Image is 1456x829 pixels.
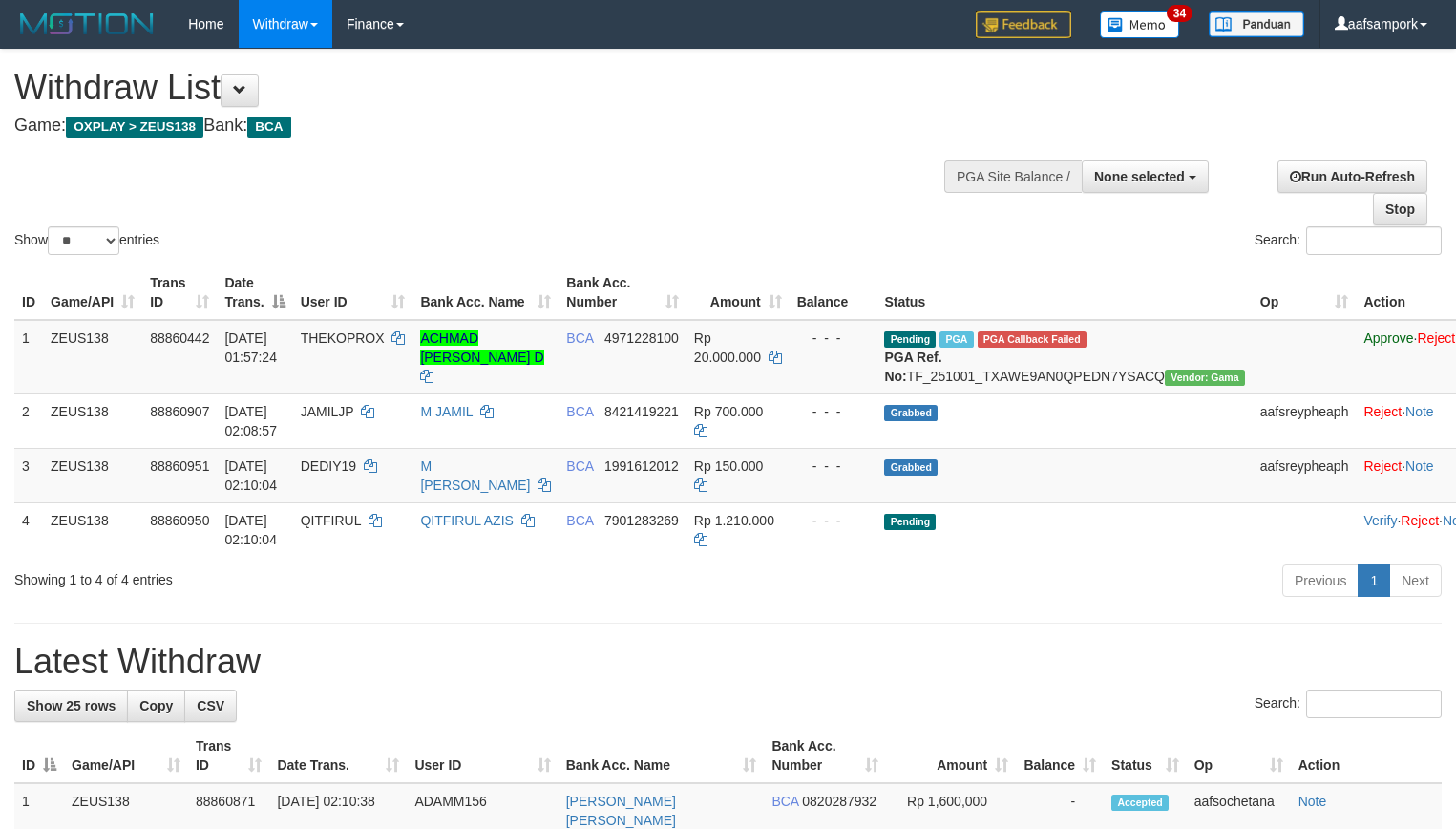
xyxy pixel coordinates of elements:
[150,513,209,528] span: 88860950
[224,458,277,493] span: [DATE] 02:10:04
[301,513,361,528] span: QITFIRUL
[604,330,679,346] span: Copy 4971228100 to clipboard
[978,331,1087,348] span: PGA Error
[1291,729,1442,783] th: Action
[797,402,870,421] div: - - -
[559,729,765,783] th: Bank Acc. Name: activate to sort column ascending
[1111,795,1169,811] span: Accepted
[1253,266,1357,320] th: Op: activate to sort column ascending
[407,729,558,783] th: User ID: activate to sort column ascending
[420,513,514,528] a: QITFIRUL AZIS
[247,117,290,138] span: BCA
[43,320,142,394] td: ZEUS138
[14,393,43,448] td: 2
[142,266,217,320] th: Trans ID: activate to sort column ascending
[884,459,938,476] span: Grabbed
[1373,193,1427,225] a: Stop
[884,405,938,421] span: Grabbed
[884,350,941,384] b: PGA Ref. No:
[14,690,128,722] a: Show 25 rows
[1405,458,1434,474] a: Note
[127,690,185,722] a: Copy
[566,458,593,474] span: BCA
[14,643,1442,681] h1: Latest Withdraw
[301,404,354,419] span: JAMILJP
[420,458,530,493] a: M [PERSON_NAME]
[14,729,64,783] th: ID: activate to sort column descending
[1306,690,1442,718] input: Search:
[1165,370,1245,386] span: Vendor URL: https://trx31.1velocity.biz
[790,266,877,320] th: Balance
[14,117,952,136] h4: Game: Bank:
[150,458,209,474] span: 88860951
[14,502,43,557] td: 4
[43,448,142,502] td: ZEUS138
[269,729,407,783] th: Date Trans.: activate to sort column ascending
[301,458,356,474] span: DEDIY19
[876,266,1252,320] th: Status
[604,458,679,474] span: Copy 1991612012 to clipboard
[1358,564,1390,597] a: 1
[412,266,559,320] th: Bank Acc. Name: activate to sort column ascending
[694,458,763,474] span: Rp 150.000
[224,513,277,547] span: [DATE] 02:10:04
[1405,404,1434,419] a: Note
[1298,794,1327,809] a: Note
[771,794,798,809] span: BCA
[224,330,277,365] span: [DATE] 01:57:24
[797,457,870,476] div: - - -
[217,266,292,320] th: Date Trans.: activate to sort column descending
[1363,404,1402,419] a: Reject
[1282,564,1359,597] a: Previous
[66,117,203,138] span: OXPLAY > ZEUS138
[1389,564,1442,597] a: Next
[1255,690,1442,718] label: Search:
[224,404,277,438] span: [DATE] 02:08:57
[604,404,679,419] span: Copy 8421419221 to clipboard
[566,513,593,528] span: BCA
[976,11,1071,38] img: Feedback.jpg
[1401,513,1439,528] a: Reject
[14,69,952,107] h1: Withdraw List
[293,266,413,320] th: User ID: activate to sort column ascending
[1363,458,1402,474] a: Reject
[420,404,473,419] a: M JAMIL
[197,698,224,713] span: CSV
[694,330,761,365] span: Rp 20.000.000
[14,448,43,502] td: 3
[884,514,936,530] span: Pending
[944,160,1082,193] div: PGA Site Balance /
[1363,330,1413,346] a: Approve
[884,331,936,348] span: Pending
[797,329,870,348] div: - - -
[1417,330,1455,346] a: Reject
[139,698,173,713] span: Copy
[694,513,774,528] span: Rp 1.210.000
[188,729,269,783] th: Trans ID: activate to sort column ascending
[184,690,237,722] a: CSV
[150,330,209,346] span: 88860442
[876,320,1252,394] td: TF_251001_TXAWE9AN0QPEDN7YSACQ
[14,320,43,394] td: 1
[1306,226,1442,255] input: Search:
[1253,448,1357,502] td: aafsreypheaph
[764,729,885,783] th: Bank Acc. Number: activate to sort column ascending
[1253,393,1357,448] td: aafsreypheaph
[43,393,142,448] td: ZEUS138
[48,226,119,255] select: Showentries
[14,266,43,320] th: ID
[566,330,593,346] span: BCA
[27,698,116,713] span: Show 25 rows
[559,266,686,320] th: Bank Acc. Number: activate to sort column ascending
[1167,5,1192,22] span: 34
[686,266,790,320] th: Amount: activate to sort column ascending
[1255,226,1442,255] label: Search:
[1363,513,1397,528] a: Verify
[43,502,142,557] td: ZEUS138
[802,794,876,809] span: Copy 0820287932 to clipboard
[14,563,592,589] div: Showing 1 to 4 of 4 entries
[14,226,159,255] label: Show entries
[64,729,188,783] th: Game/API: activate to sort column ascending
[1094,169,1185,184] span: None selected
[301,330,385,346] span: THEKOPROX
